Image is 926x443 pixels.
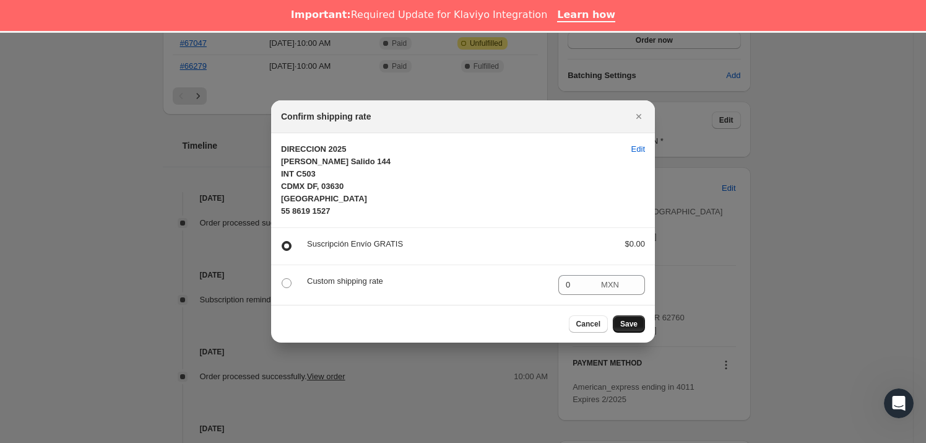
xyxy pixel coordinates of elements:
[291,9,547,21] div: Required Update for Klaviyo Integration
[601,280,619,289] span: MXN
[557,9,615,22] a: Learn how
[624,139,652,159] button: Edit
[281,110,371,123] h2: Confirm shipping rate
[307,238,605,250] p: Suscripción Envío GRATIS
[620,319,638,329] span: Save
[307,275,548,287] p: Custom shipping rate
[576,319,600,329] span: Cancel
[291,9,351,20] b: Important:
[625,239,645,248] span: $0.00
[613,315,645,333] button: Save
[630,108,647,125] button: Close
[631,143,645,156] span: Edit
[281,144,391,216] span: DIRECCION 2025 [PERSON_NAME] Salido 144 INT C503 CDMX DF, 03630 [GEOGRAPHIC_DATA] 55 8619 1527
[569,315,608,333] button: Cancel
[884,388,914,418] iframe: Intercom live chat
